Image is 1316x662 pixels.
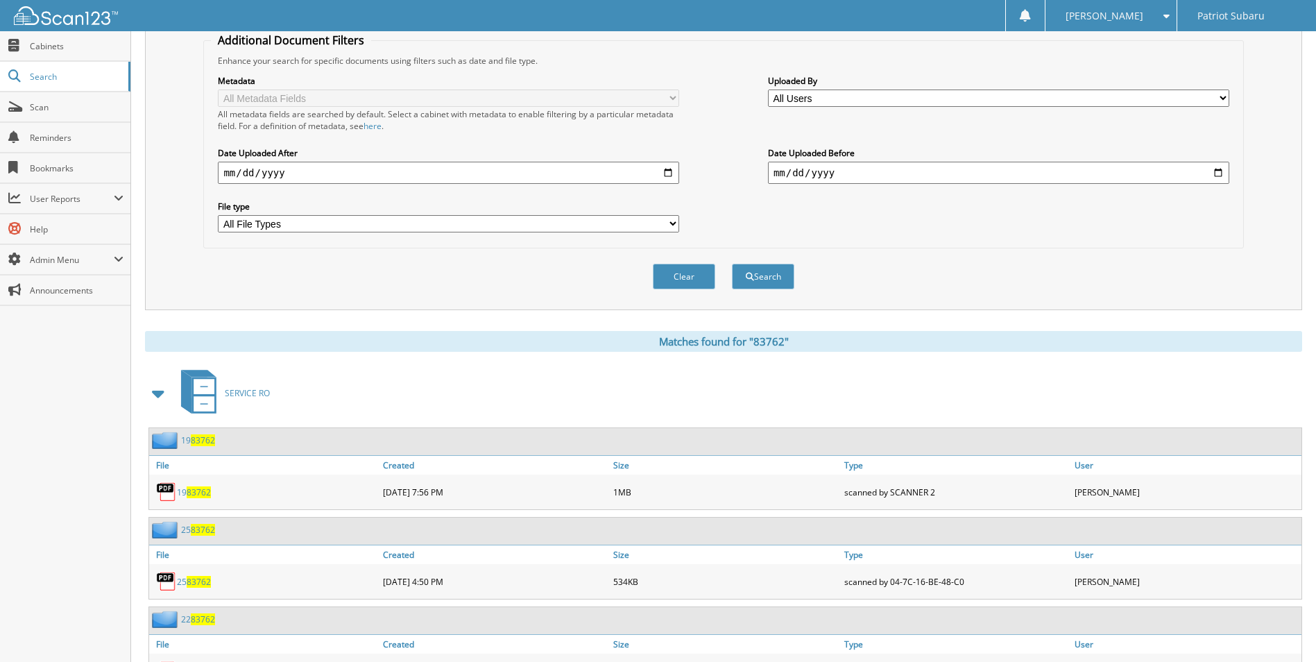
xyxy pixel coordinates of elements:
div: [DATE] 4:50 PM [379,568,610,595]
span: Cabinets [30,40,123,52]
img: folder2.png [152,521,181,538]
img: scan123-logo-white.svg [14,6,118,25]
span: Patriot Subaru [1197,12,1265,20]
a: Created [379,635,610,654]
label: Date Uploaded After [218,147,679,159]
img: PDF.png [156,571,177,592]
span: 83762 [191,524,215,536]
button: Clear [653,264,715,289]
label: Date Uploaded Before [768,147,1229,159]
div: 1MB [610,478,840,506]
a: User [1071,456,1301,475]
span: SERVICE RO [225,387,270,399]
a: here [364,120,382,132]
a: Type [841,545,1071,564]
div: scanned by 04-7C-16-BE-48-C0 [841,568,1071,595]
a: File [149,635,379,654]
label: Metadata [218,75,679,87]
div: Enhance your search for specific documents using filters such as date and file type. [211,55,1236,67]
div: [PERSON_NAME] [1071,568,1301,595]
a: User [1071,635,1301,654]
a: 2283762 [181,613,215,625]
a: Type [841,456,1071,475]
a: Size [610,545,840,564]
span: Admin Menu [30,254,114,266]
span: 83762 [187,486,211,498]
legend: Additional Document Filters [211,33,371,48]
a: File [149,545,379,564]
a: 2583762 [181,524,215,536]
a: 1983762 [181,434,215,446]
input: start [218,162,679,184]
a: 1983762 [177,486,211,498]
iframe: Chat Widget [1247,595,1316,662]
span: Help [30,223,123,235]
span: Reminders [30,132,123,144]
label: File type [218,201,679,212]
div: scanned by SCANNER 2 [841,478,1071,506]
label: Uploaded By [768,75,1229,87]
a: SERVICE RO [173,366,270,421]
a: File [149,456,379,475]
a: 2583762 [177,576,211,588]
div: 534KB [610,568,840,595]
span: Bookmarks [30,162,123,174]
div: Matches found for "83762" [145,331,1302,352]
span: [PERSON_NAME] [1066,12,1143,20]
span: 83762 [187,576,211,588]
a: Size [610,635,840,654]
img: PDF.png [156,482,177,502]
a: Created [379,545,610,564]
span: 83762 [191,434,215,446]
a: Type [841,635,1071,654]
span: Announcements [30,285,123,296]
button: Search [732,264,794,289]
img: folder2.png [152,611,181,628]
span: Search [30,71,121,83]
div: [PERSON_NAME] [1071,478,1301,506]
a: User [1071,545,1301,564]
div: All metadata fields are searched by default. Select a cabinet with metadata to enable filtering b... [218,108,679,132]
img: folder2.png [152,432,181,449]
span: User Reports [30,193,114,205]
span: Scan [30,101,123,113]
div: [DATE] 7:56 PM [379,478,610,506]
a: Created [379,456,610,475]
input: end [768,162,1229,184]
a: Size [610,456,840,475]
span: 83762 [191,613,215,625]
